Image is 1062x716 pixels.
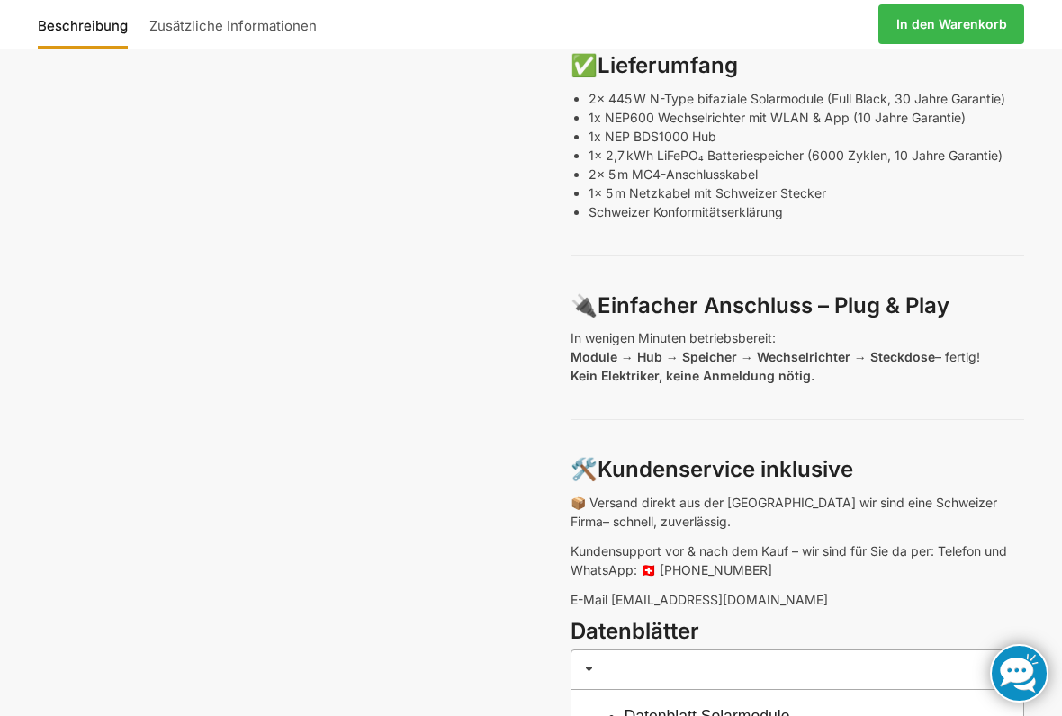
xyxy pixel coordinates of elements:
p: 2x 445 W N-Type bifaziale Solarmodule (Full Black, 30 Jahre Garantie) [589,89,1024,108]
p: 1x 2,7 kWh LiFePO₄ Batteriespeicher (6000 Zyklen, 10 Jahre Garantie) [589,146,1024,165]
p: E-Mail [EMAIL_ADDRESS][DOMAIN_NAME] [571,590,1024,609]
strong: Module → Hub → Speicher → Wechselrichter → Steckdose [571,349,935,364]
p: Kundensupport vor & nach dem Kauf – wir sind für Sie da per: Telefon und WhatsApp: 🇨🇭 [PHONE_NUMBER] [571,541,1024,579]
a: Beschreibung [38,3,137,46]
strong: Lieferumfang [598,52,738,78]
strong: Einfacher Anschluss – Plug & Play [598,292,949,318]
p: Schweizer Konformitätserklärung [589,202,1024,221]
p: 1x NEP600 Wechselrichter mit WLAN & App (10 Jahre Garantie) [589,108,1024,127]
h3: 🛠️ [571,454,1024,486]
strong: Kundenservice inklusive [598,456,853,482]
p: 1x 5 m Netzkabel mit Schweizer Stecker [589,183,1024,202]
p: 📦 Versand direkt aus der [GEOGRAPHIC_DATA] wir sind eine Schweizer Firma– schnell, zuverlässig. [571,493,1024,531]
a: Zusätzliche Informationen [140,3,326,46]
p: 2x 5 m MC4-Anschlusskabel [589,165,1024,183]
h3: ✅ [571,50,1024,82]
strong: Kein Elektriker, keine Anmeldung nötig. [571,368,814,383]
p: 1x NEP BDS1000 Hub [589,127,1024,146]
h3: 🔌 [571,291,1024,322]
h3: Datenblätter [571,616,1024,648]
p: In wenigen Minuten betriebsbereit: – fertig! [571,328,1024,385]
a: In den Warenkorb [878,4,1025,44]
